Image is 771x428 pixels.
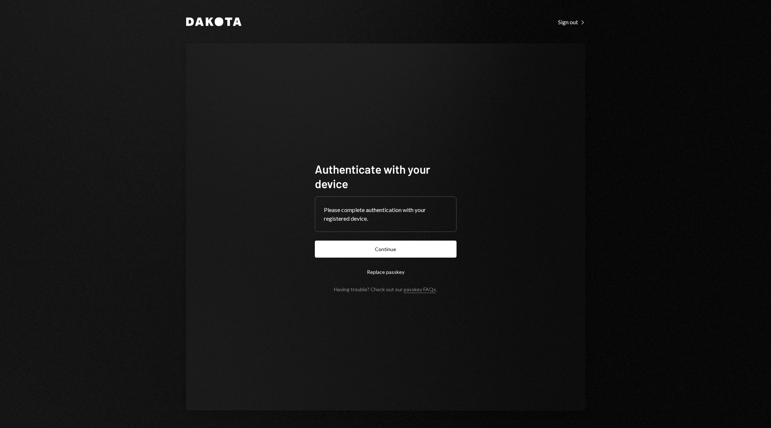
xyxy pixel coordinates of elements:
[334,286,437,292] div: Having trouble? Check out our .
[558,18,585,26] a: Sign out
[315,263,457,280] button: Replace passkey
[324,205,447,223] div: Please complete authentication with your registered device.
[315,241,457,258] button: Continue
[404,286,436,293] a: passkey FAQs
[315,162,457,191] h1: Authenticate with your device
